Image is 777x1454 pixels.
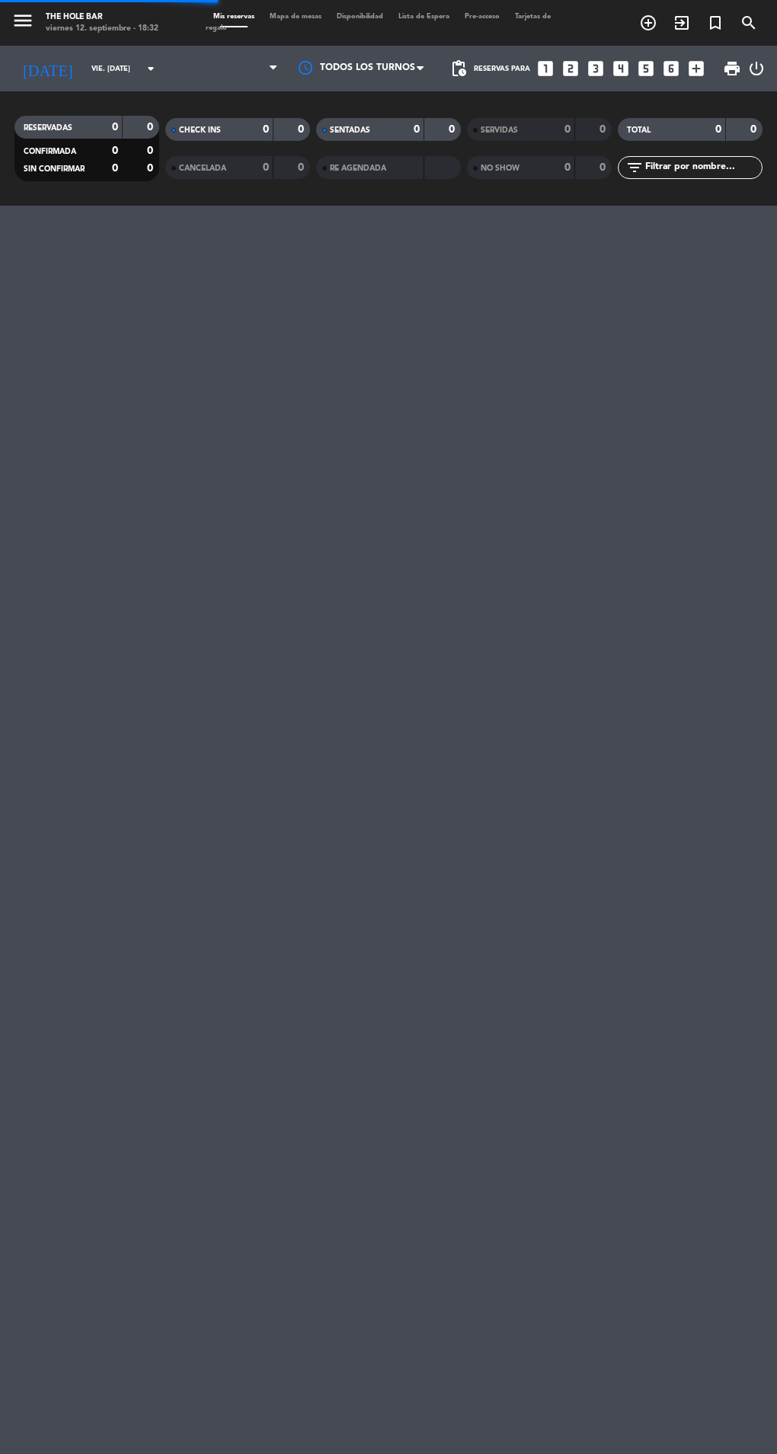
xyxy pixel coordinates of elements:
span: Pre-acceso [457,13,507,20]
span: SERVIDAS [481,126,518,134]
span: Disponibilidad [329,13,391,20]
i: menu [11,9,34,32]
strong: 0 [112,122,118,133]
span: CANCELADA [179,165,226,172]
span: RESERVADAS [24,124,72,132]
span: Lista de Espera [391,13,457,20]
i: looks_4 [611,59,631,78]
span: CONFIRMADA [24,148,76,155]
strong: 0 [750,124,759,135]
strong: 0 [298,124,307,135]
i: looks_6 [661,59,681,78]
span: Mis reservas [206,13,262,20]
span: SIN CONFIRMAR [24,165,85,173]
i: add_box [686,59,706,78]
i: looks_two [561,59,580,78]
strong: 0 [564,124,571,135]
i: looks_one [536,59,555,78]
i: exit_to_app [673,14,691,32]
strong: 0 [298,162,307,173]
strong: 0 [112,145,118,156]
strong: 0 [564,162,571,173]
i: turned_in_not [706,14,724,32]
strong: 0 [449,124,458,135]
strong: 0 [263,162,269,173]
div: The Hole Bar [46,11,158,23]
strong: 0 [715,124,721,135]
i: [DATE] [11,53,84,84]
i: filter_list [625,158,644,177]
i: arrow_drop_down [142,59,160,78]
button: menu [11,9,34,37]
div: viernes 12. septiembre - 18:32 [46,23,158,34]
strong: 0 [147,145,156,156]
strong: 0 [414,124,420,135]
span: pending_actions [449,59,468,78]
strong: 0 [112,163,118,174]
i: add_circle_outline [639,14,657,32]
i: looks_5 [636,59,656,78]
span: NO SHOW [481,165,520,172]
span: TOTAL [627,126,651,134]
strong: 0 [263,124,269,135]
strong: 0 [147,122,156,133]
i: search [740,14,758,32]
i: power_settings_new [747,59,766,78]
span: Mapa de mesas [262,13,329,20]
strong: 0 [600,124,609,135]
input: Filtrar por nombre... [644,159,762,176]
i: looks_3 [586,59,606,78]
span: Reservas para [474,65,530,73]
span: CHECK INS [179,126,221,134]
span: SENTADAS [330,126,370,134]
strong: 0 [600,162,609,173]
span: print [723,59,741,78]
strong: 0 [147,163,156,174]
span: RE AGENDADA [330,165,386,172]
div: LOG OUT [747,46,766,91]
